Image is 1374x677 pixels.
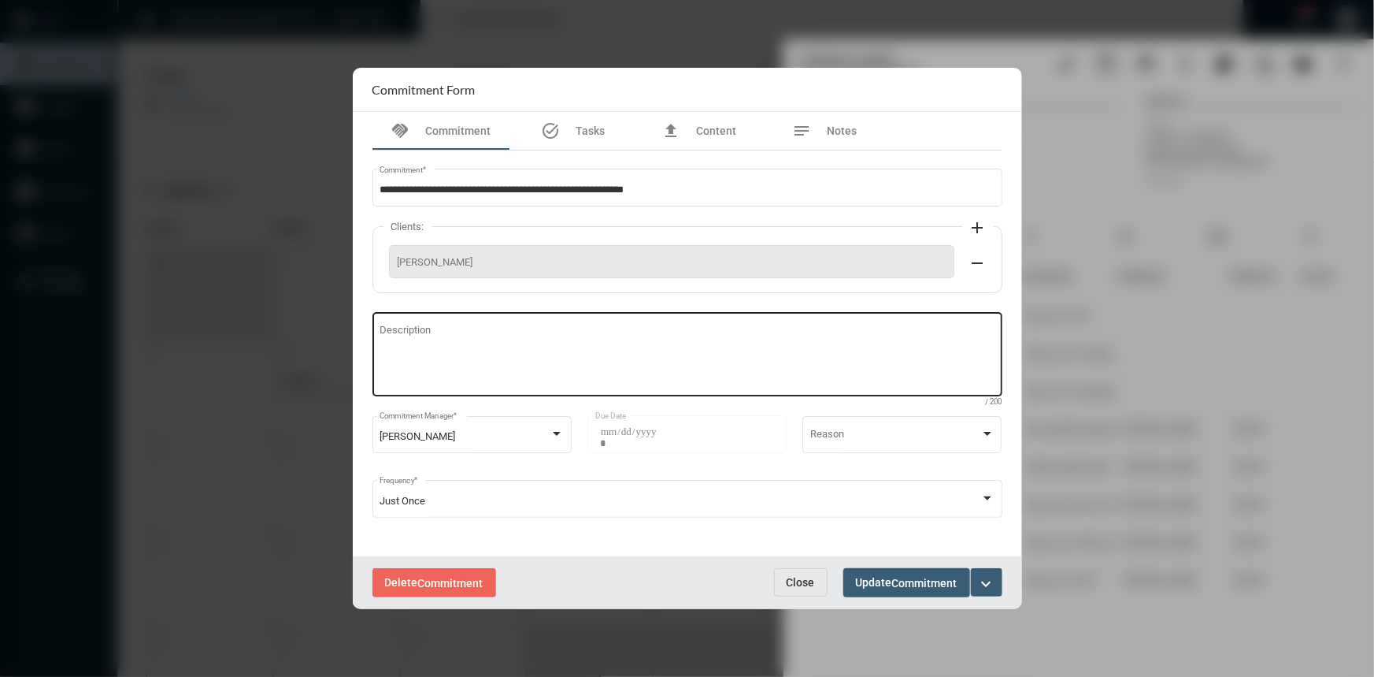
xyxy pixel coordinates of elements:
span: Tasks [576,125,605,137]
span: [PERSON_NAME] [398,256,946,268]
span: Commitment [426,125,491,137]
mat-icon: remove [968,254,987,273]
mat-hint: / 200 [986,398,1002,407]
span: Content [696,125,736,137]
mat-icon: add [968,218,987,237]
span: Update [856,576,957,589]
mat-icon: expand_more [977,575,996,593]
mat-icon: notes [793,121,812,140]
span: Delete [385,576,483,589]
span: Close [787,576,815,589]
h2: Commitment Form [372,82,476,97]
span: [PERSON_NAME] [380,430,455,442]
span: Commitment [892,577,957,590]
label: Clients: [383,221,432,232]
button: DeleteCommitment [372,568,496,597]
mat-icon: file_upload [661,121,680,140]
span: Just Once [380,495,425,507]
span: Commitment [418,577,483,590]
mat-icon: task_alt [541,121,560,140]
span: Notes [828,125,857,137]
button: Close [774,568,828,597]
button: UpdateCommitment [843,568,970,597]
mat-icon: handshake [391,121,410,140]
